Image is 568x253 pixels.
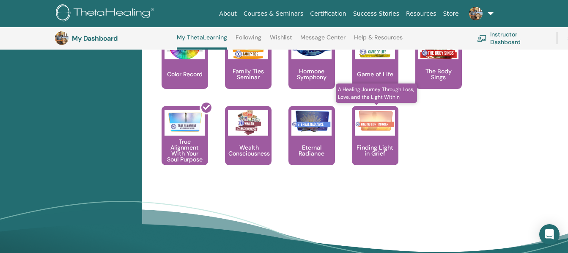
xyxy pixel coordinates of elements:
[288,145,335,156] p: Eternal Radiance
[165,110,205,133] img: True Alignment With Your Soul Purpose
[355,110,395,133] img: Finding Light in Grief
[72,34,156,42] h3: My Dashboard
[354,71,397,77] p: Game of Life
[477,29,546,47] a: Instructor Dashboard
[216,6,240,22] a: About
[225,68,272,80] p: Family Ties Seminar
[352,145,398,156] p: Finding Light in Grief
[240,6,307,22] a: Courses & Seminars
[415,68,462,80] p: The Body Sings
[415,30,462,106] a: The Body Sings The Body Sings
[225,30,272,106] a: Family Ties Seminar Family Ties Seminar
[291,110,332,133] img: Eternal Radiance
[440,6,462,22] a: Store
[236,34,261,47] a: Following
[288,68,335,80] p: Hormone Symphony
[56,4,157,23] img: logo.png
[469,7,483,20] img: default.jpg
[162,30,208,106] a: Color Record Color Record
[288,106,335,182] a: Eternal Radiance Eternal Radiance
[270,34,292,47] a: Wishlist
[225,145,273,156] p: Wealth Consciousness
[477,35,487,42] img: chalkboard-teacher.svg
[539,224,560,245] div: Open Intercom Messenger
[350,6,403,22] a: Success Stories
[225,106,272,182] a: Wealth Consciousness Wealth Consciousness
[336,83,417,103] span: A Healing Journey Through Loss, Love, and the Light Within
[177,34,227,50] a: My ThetaLearning
[55,31,69,45] img: default.jpg
[164,71,206,77] p: Color Record
[354,34,403,47] a: Help & Resources
[288,30,335,106] a: Hormone Symphony Hormone Symphony
[228,110,268,136] img: Wealth Consciousness
[300,34,346,47] a: Message Center
[352,30,398,106] a: Game of Life Game of Life
[307,6,349,22] a: Certification
[352,106,398,182] a: A Healing Journey Through Loss, Love, and the Light Within Finding Light in Grief Finding Light i...
[162,106,208,182] a: True Alignment With Your Soul Purpose True Alignment With Your Soul Purpose
[403,6,440,22] a: Resources
[162,139,208,162] p: True Alignment With Your Soul Purpose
